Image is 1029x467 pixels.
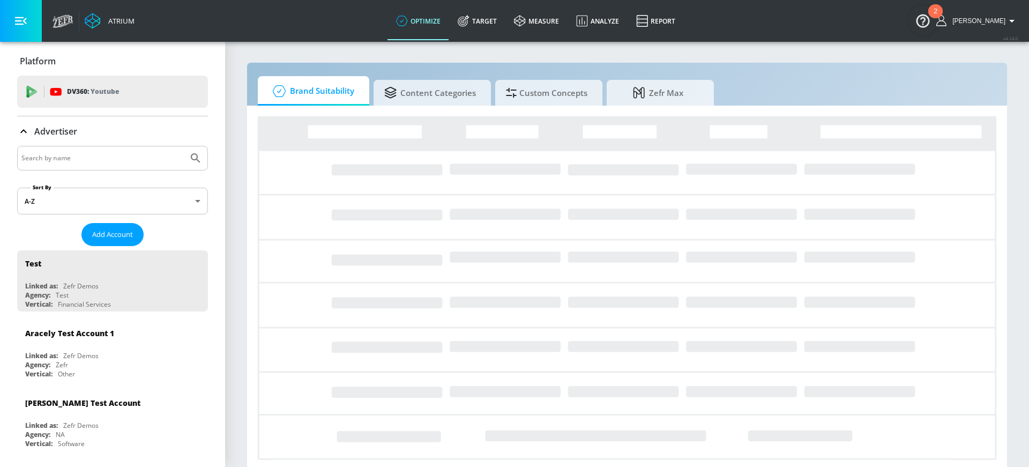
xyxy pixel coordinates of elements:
[1003,35,1018,41] span: v 4.24.0
[936,14,1018,27] button: [PERSON_NAME]
[25,398,140,408] div: [PERSON_NAME] Test Account
[934,11,937,25] div: 2
[948,17,1005,25] span: login as: rob.greenberg@zefr.com
[58,300,111,309] div: Financial Services
[63,351,99,360] div: Zefr Demos
[21,151,184,165] input: Search by name
[17,390,208,451] div: [PERSON_NAME] Test AccountLinked as:Zefr DemosAgency:NAVertical:Software
[269,78,354,104] span: Brand Suitability
[63,281,99,291] div: Zefr Demos
[56,360,68,369] div: Zefr
[31,184,54,191] label: Sort By
[25,360,50,369] div: Agency:
[25,369,53,379] div: Vertical:
[104,16,135,26] div: Atrium
[908,5,938,35] button: Open Resource Center, 2 new notifications
[85,13,135,29] a: Atrium
[17,188,208,214] div: A-Z
[67,86,119,98] p: DV360:
[91,86,119,97] p: Youtube
[25,351,58,360] div: Linked as:
[25,439,53,448] div: Vertical:
[92,228,133,241] span: Add Account
[617,80,699,106] span: Zefr Max
[384,80,476,106] span: Content Categories
[20,55,56,67] p: Platform
[58,369,75,379] div: Other
[25,430,50,439] div: Agency:
[25,291,50,300] div: Agency:
[506,80,587,106] span: Custom Concepts
[505,2,568,40] a: measure
[17,116,208,146] div: Advertiser
[56,430,65,439] div: NA
[17,320,208,381] div: Aracely Test Account 1Linked as:Zefr DemosAgency:ZefrVertical:Other
[387,2,449,40] a: optimize
[34,125,77,137] p: Advertiser
[17,250,208,312] div: TestLinked as:Zefr DemosAgency:TestVertical:Financial Services
[568,2,628,40] a: Analyze
[25,421,58,430] div: Linked as:
[63,421,99,430] div: Zefr Demos
[17,46,208,76] div: Platform
[25,258,41,269] div: Test
[25,281,58,291] div: Linked as:
[58,439,85,448] div: Software
[628,2,684,40] a: Report
[81,223,144,246] button: Add Account
[56,291,69,300] div: Test
[17,76,208,108] div: DV360: Youtube
[25,328,114,338] div: Aracely Test Account 1
[449,2,505,40] a: Target
[25,300,53,309] div: Vertical:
